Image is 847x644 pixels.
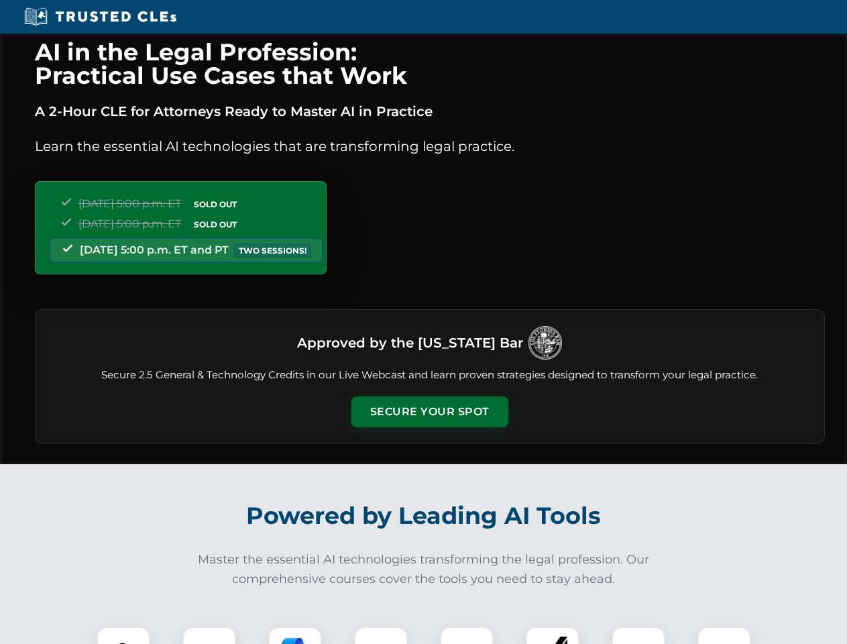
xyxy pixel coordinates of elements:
img: Logo [528,326,562,360]
span: SOLD OUT [189,217,241,231]
span: [DATE] 5:00 p.m. ET [78,217,181,230]
h1: AI in the Legal Profession: Practical Use Cases that Work [35,40,825,87]
h3: Approved by the [US_STATE] Bar [297,331,523,355]
p: Master the essential AI technologies transforming the legal profession. Our comprehensive courses... [189,550,659,589]
img: Trusted CLEs [20,7,180,27]
p: A 2-Hour CLE for Attorneys Ready to Master AI in Practice [35,101,825,122]
span: SOLD OUT [189,197,241,211]
span: [DATE] 5:00 p.m. ET [78,197,181,210]
h2: Powered by Leading AI Tools [52,492,795,539]
p: Learn the essential AI technologies that are transforming legal practice. [35,136,825,157]
p: Secure 2.5 General & Technology Credits in our Live Webcast and learn proven strategies designed ... [52,368,808,383]
button: Secure Your Spot [351,396,508,427]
